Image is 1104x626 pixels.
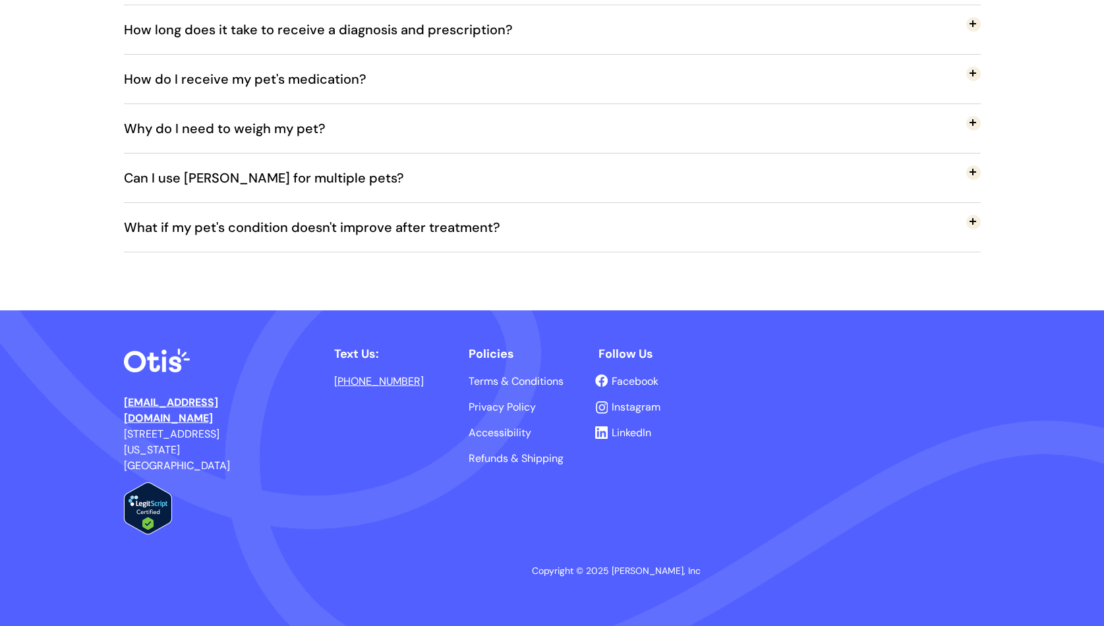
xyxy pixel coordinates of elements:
[124,203,981,252] button: What if my pet's condition doesn't improve after treatment?
[469,428,531,438] a: Accessibility
[612,374,658,388] span: Facebook
[469,451,564,465] span: Refunds & Shipping
[124,156,424,200] span: Can I use [PERSON_NAME] for multiple pets?
[612,428,651,438] a: LinkedIn
[532,565,701,577] span: Copyright © 2025 [PERSON_NAME], Inc
[124,206,520,249] span: What if my pet's condition doesn't improve after treatment?
[334,346,379,362] span: Text Us:
[469,453,564,464] a: Refunds & Shipping
[124,482,172,534] img: Verify Approval for www.otisforpets.com
[124,107,345,150] span: Why do I need to weigh my pet?
[334,374,424,388] a: [PHONE_NUMBER]
[124,427,230,472] span: [STREET_ADDRESS] [US_STATE][GEOGRAPHIC_DATA]
[612,376,658,387] a: Facebook
[598,346,653,362] span: Follow Us
[469,402,536,413] a: Privacy Policy
[469,346,514,362] span: Policies
[469,400,536,414] span: Privacy Policy
[612,426,651,440] span: LinkedIn
[612,402,660,413] a: Instagram
[124,8,533,51] span: How long does it take to receive a diagnosis and prescription?
[124,57,386,101] span: How do I receive my pet's medication?
[469,376,564,387] a: Terms & Conditions
[469,426,531,440] span: Accessibility
[124,104,981,153] button: Why do I need to weigh my pet?
[124,55,981,103] button: How do I receive my pet's medication?
[124,154,981,202] button: Can I use [PERSON_NAME] for multiple pets?
[469,374,564,388] span: Terms & Conditions
[612,400,660,414] span: Instagram
[124,5,981,54] button: How long does it take to receive a diagnosis and prescription?
[124,395,218,425] a: [EMAIL_ADDRESS][DOMAIN_NAME]
[124,526,172,536] a: Verify LegitScript Approval for www.otisforpets.com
